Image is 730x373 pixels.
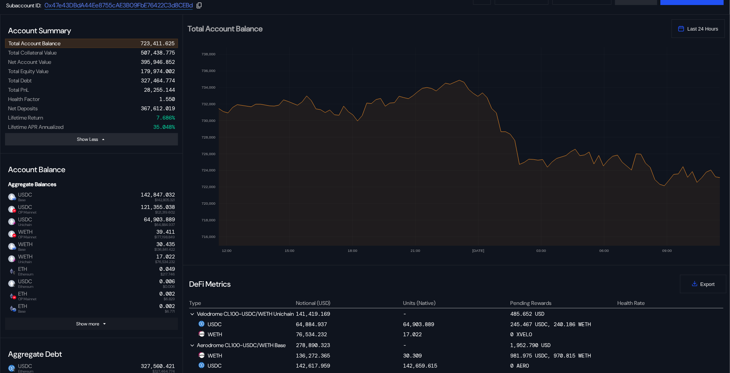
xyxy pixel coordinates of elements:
[154,248,175,252] span: $136,841.422
[141,68,175,75] div: 179,974.002
[296,362,330,369] div: 142,617.959
[198,331,205,337] img: weth_2.jpg
[5,178,178,191] div: Aggregate Balances
[15,363,33,373] span: USDC
[8,77,32,84] div: Total Debt
[15,192,32,202] span: USDC
[8,365,15,372] img: usdc.png
[189,341,295,349] div: Aerodrome CL100-USDC/WETH Base
[5,133,178,145] button: Show Less
[15,303,27,313] span: ETH
[472,248,484,253] text: [DATE]
[202,234,215,239] text: 716,000
[141,58,175,65] div: 395,946.852
[348,248,357,253] text: 18:00
[202,52,215,56] text: 738,000
[701,281,715,287] span: Export
[18,260,32,264] span: Unichain
[8,68,48,75] div: Total Equity Value
[163,285,175,289] span: $0.006
[12,258,16,262] img: svg%3e
[198,321,222,328] div: USDC
[8,280,15,287] img: empty-token.png
[198,362,205,368] img: usdc.png
[8,268,15,275] img: ethereum.png
[15,253,32,263] span: WETH
[156,253,175,260] div: 17.022
[510,331,616,338] div: 0 XVELO
[18,223,32,227] span: Unichain
[12,209,16,213] img: svg%3e
[189,310,295,318] div: Velodrome CL100-USDC/WETH Unichain
[8,231,15,238] img: empty-token.png
[202,135,215,139] text: 728,000
[8,49,56,56] div: Total Collateral Value
[672,19,725,38] button: Last 24 Hours
[510,299,552,306] div: Pending Rewards
[141,204,175,210] div: 121,355.038
[18,248,32,252] span: Base
[155,260,175,264] span: $76,534.232
[8,193,15,200] img: empty-token.png
[8,96,40,103] div: Health Factor
[617,299,645,306] div: Health Rate
[189,299,201,306] div: Type
[159,278,175,285] div: 0.006
[403,310,509,318] div: -
[12,296,16,299] img: svg%3e
[18,210,36,214] span: OP Mainnet
[12,308,16,312] img: base-BpWWO12p.svg
[687,26,718,32] span: Last 24 Hours
[8,86,29,93] div: Total PnL
[510,352,616,359] div: 981.975 USDC, 970.815 WETH
[403,331,422,338] div: 17.022
[403,341,509,349] div: -
[140,40,174,47] div: 723,411.625
[8,123,63,130] div: Lifetime APR Annualized
[15,204,36,214] span: USDC
[141,77,175,84] div: 327,464.774
[296,321,327,328] div: 64,884.937
[296,331,327,338] div: 76,534.232
[159,266,175,272] div: 0.049
[202,168,215,173] text: 724,000
[156,241,175,248] div: 30.435
[18,198,32,202] span: Base
[5,161,178,178] div: Account Balance
[8,105,38,112] div: Net Deposits
[8,114,43,121] div: Lifetime Return
[155,198,175,202] span: $142,805.321
[18,285,33,289] span: Ethereum
[5,318,178,330] button: Show more
[76,321,99,327] div: Show more
[15,278,33,288] span: USDC
[164,297,175,301] span: $6.829
[12,221,16,225] img: svg%3e
[165,310,175,313] span: $6.771
[198,362,222,369] div: USDC
[403,352,422,359] div: 30.309
[403,362,438,369] div: 142,659.615
[8,58,51,65] div: Net Account Value
[18,310,27,313] span: Base
[18,272,33,276] span: Ethereum
[403,321,434,328] div: 64,903.889
[141,363,175,370] div: 327,560.421
[15,241,32,251] span: WETH
[18,235,36,239] span: OP Mainnet
[202,85,215,89] text: 734,000
[8,206,15,213] img: empty-token.png
[296,299,331,306] div: Notional (USD)
[189,279,231,289] div: DeFi Metrics
[285,248,294,253] text: 15:00
[202,68,215,73] text: 736,000
[5,346,178,362] div: Aggregate Debt
[12,246,16,250] img: base-BpWWO12p.svg
[18,297,36,301] span: OP Mainnet
[156,114,175,121] div: 7.686%
[8,305,15,312] img: ethereum.png
[15,216,32,226] span: USDC
[156,229,175,235] div: 39.411
[144,86,175,93] div: 28,255.144
[510,321,616,328] div: 245.467 USDC, 240.186 WETH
